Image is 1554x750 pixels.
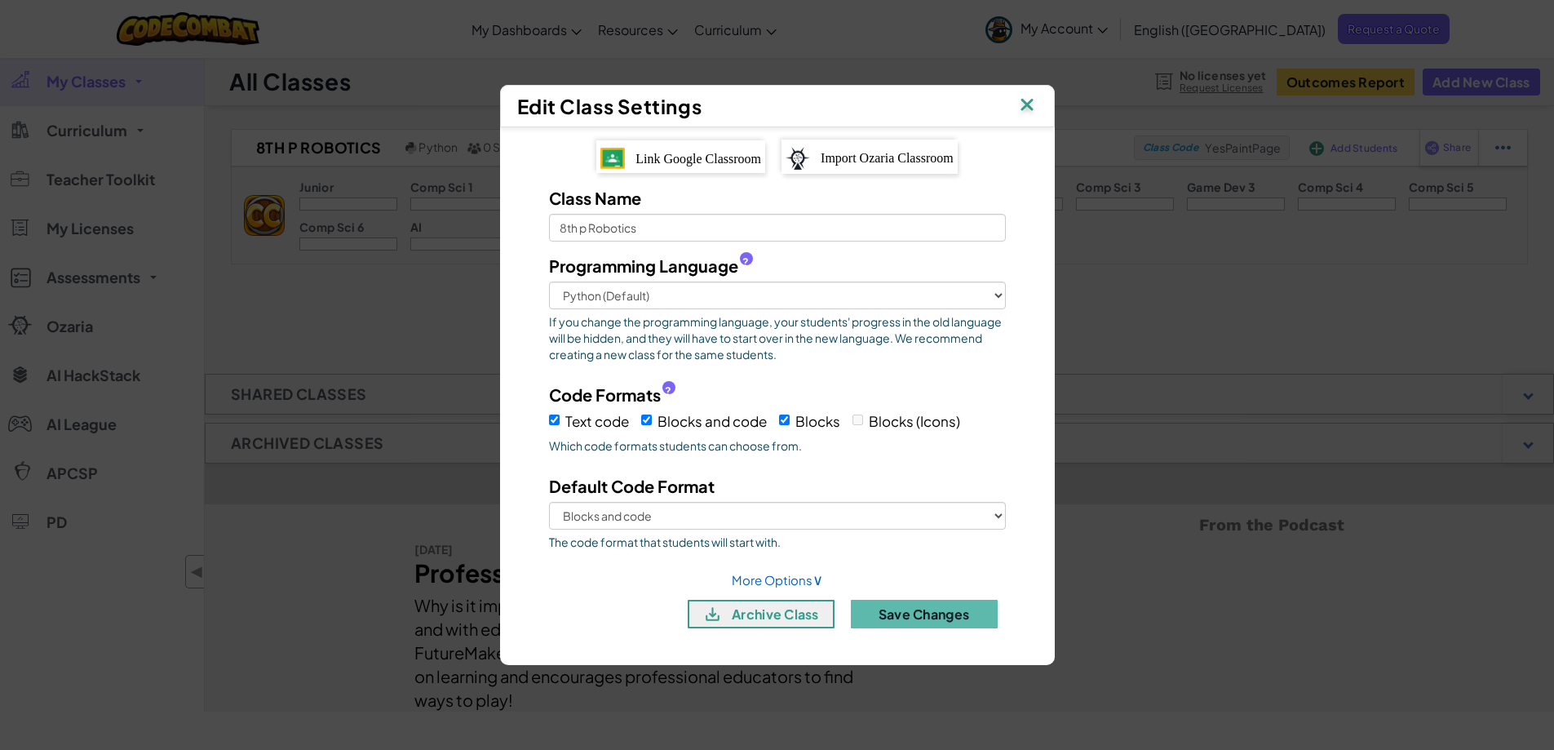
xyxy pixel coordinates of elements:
[549,476,715,496] span: Default Code Format
[851,600,998,628] button: Save Changes
[742,255,749,268] span: ?
[600,148,625,169] img: IconGoogleClassroom.svg
[786,147,810,170] img: ozaria-logo.png
[869,412,960,430] span: Blocks (Icons)
[517,94,702,118] span: Edit Class Settings
[732,572,823,588] a: More Options
[1016,94,1038,118] img: IconClose.svg
[812,570,823,588] span: ∨
[635,152,761,166] span: Link Google Classroom
[657,412,767,430] span: Blocks and code
[549,254,738,277] span: Programming Language
[565,412,629,430] span: Text code
[702,604,723,624] img: IconArchive.svg
[549,437,1006,454] span: Which code formats students can choose from.
[665,384,671,397] span: ?
[852,415,863,425] input: Blocks (Icons)
[821,151,954,165] span: Import Ozaria Classroom
[549,383,661,406] span: Code Formats
[779,415,790,425] input: Blocks
[641,415,652,425] input: Blocks and code
[688,600,835,628] button: archive class
[549,313,1006,362] span: If you change the programming language, your students' progress in the old language will be hidde...
[549,534,1006,550] span: The code format that students will start with.
[549,188,641,208] span: Class Name
[549,415,560,425] input: Text code
[795,412,840,430] span: Blocks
